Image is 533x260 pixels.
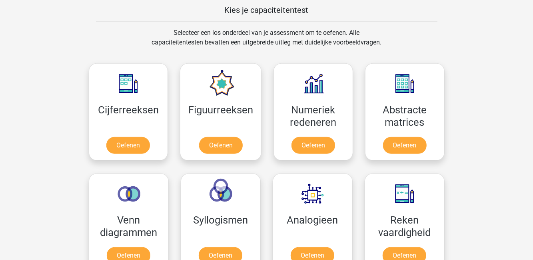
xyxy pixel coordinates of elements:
div: Selecteer een los onderdeel van je assessment om te oefenen. Alle capaciteitentesten bevatten een... [144,28,389,57]
a: Oefenen [383,137,427,154]
a: Oefenen [291,137,335,154]
a: Oefenen [106,137,150,154]
h5: Kies je capaciteitentest [96,5,437,15]
a: Oefenen [199,137,243,154]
